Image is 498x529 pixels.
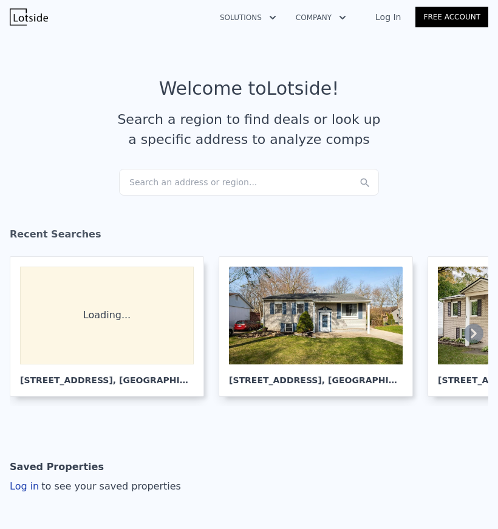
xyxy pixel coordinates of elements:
[20,364,194,386] div: [STREET_ADDRESS] , [GEOGRAPHIC_DATA]
[10,9,48,26] img: Lotside
[39,480,181,492] span: to see your saved properties
[10,256,214,397] a: Loading... [STREET_ADDRESS], [GEOGRAPHIC_DATA]
[286,7,356,29] button: Company
[415,7,488,27] a: Free Account
[10,455,104,479] div: Saved Properties
[361,11,415,23] a: Log In
[10,479,181,494] div: Log in
[229,364,403,386] div: [STREET_ADDRESS] , [GEOGRAPHIC_DATA]
[119,169,379,196] div: Search an address or region...
[113,109,385,149] div: Search a region to find deals or look up a specific address to analyze comps
[219,256,423,397] a: [STREET_ADDRESS], [GEOGRAPHIC_DATA]
[159,78,339,100] div: Welcome to Lotside !
[10,217,488,256] div: Recent Searches
[210,7,286,29] button: Solutions
[20,267,194,364] div: Loading...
